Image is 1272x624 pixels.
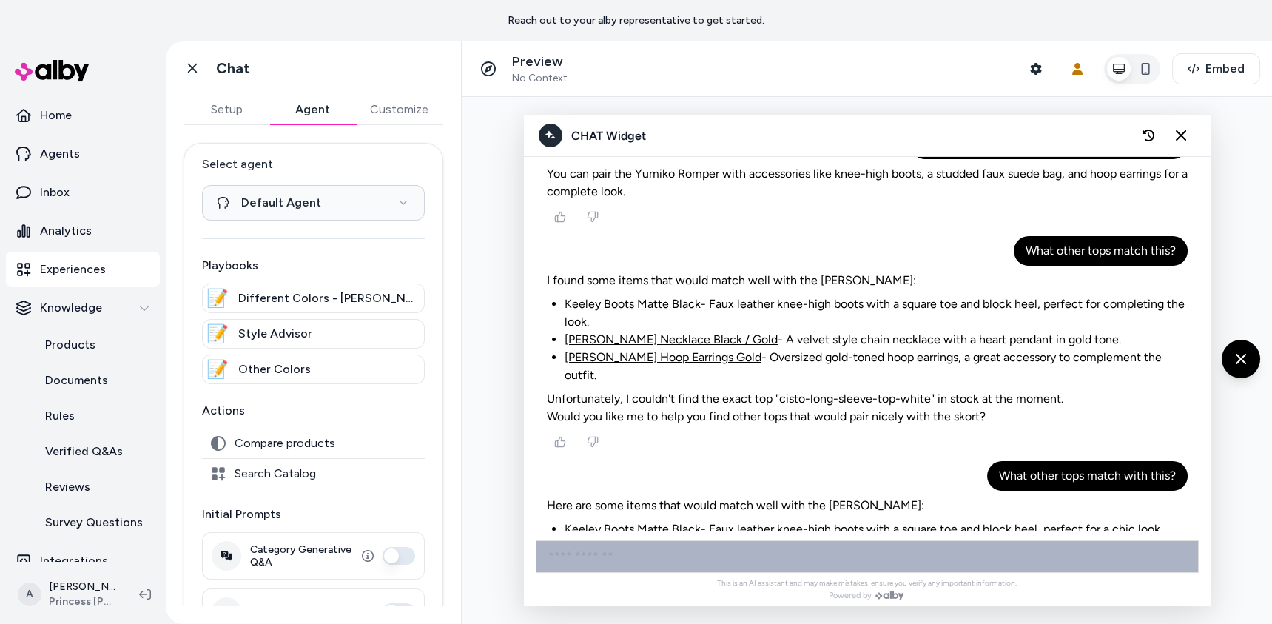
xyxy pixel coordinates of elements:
[6,213,160,249] a: Analytics
[40,222,92,240] p: Analytics
[216,59,250,78] h1: Chat
[235,466,316,481] span: Search Catalog
[45,514,143,531] p: Survey Questions
[512,72,568,85] span: No Context
[250,543,353,569] label: Category Generative Q&A
[6,252,160,287] a: Experiences
[6,136,160,172] a: Agents
[202,155,425,173] label: Select agent
[206,322,229,346] div: 📝
[512,53,568,70] p: Preview
[45,407,75,425] p: Rules
[202,506,425,523] p: Initial Prompts
[40,184,70,201] p: Inbox
[15,60,89,81] img: alby Logo
[9,571,127,618] button: A[PERSON_NAME]Princess [PERSON_NAME] USA
[355,95,443,124] button: Customize
[40,261,106,278] p: Experiences
[30,327,160,363] a: Products
[40,107,72,124] p: Home
[184,95,269,124] button: Setup
[49,580,115,594] p: [PERSON_NAME]
[49,594,115,609] span: Princess [PERSON_NAME] USA
[18,583,41,606] span: A
[202,257,425,275] p: Playbooks
[238,325,312,343] span: Style Advisor
[238,289,415,307] span: Different Colors - [PERSON_NAME]
[30,505,160,540] a: Survey Questions
[45,478,90,496] p: Reviews
[238,360,311,378] span: Other Colors
[30,469,160,505] a: Reviews
[30,363,160,398] a: Documents
[1172,53,1260,84] button: Embed
[45,443,123,460] p: Verified Q&As
[202,402,425,420] p: Actions
[1205,60,1245,78] span: Embed
[40,145,80,163] p: Agents
[40,552,108,570] p: Integrations
[40,299,102,317] p: Knowledge
[45,336,95,354] p: Products
[206,286,229,310] div: 📝
[45,372,108,389] p: Documents
[269,95,355,124] button: Agent
[6,98,160,133] a: Home
[30,398,160,434] a: Rules
[30,434,160,469] a: Verified Q&As
[6,175,160,210] a: Inbox
[206,358,229,381] div: 📝
[508,13,764,28] p: Reach out to your alby representative to get started.
[235,436,335,451] span: Compare products
[6,290,160,326] button: Knowledge
[6,543,160,579] a: Integrations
